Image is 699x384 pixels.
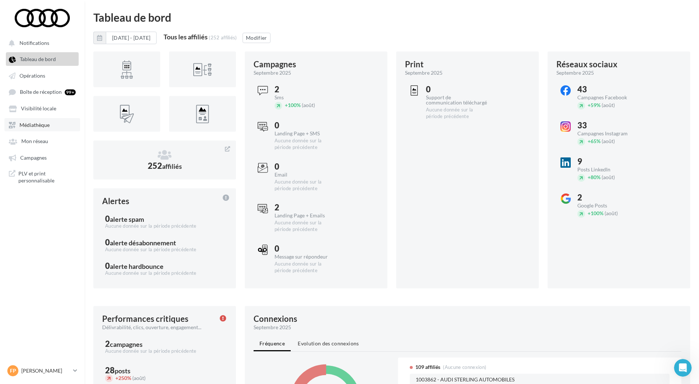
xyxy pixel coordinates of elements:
[115,375,131,381] span: 250%
[6,364,79,378] a: FP [PERSON_NAME]
[4,85,80,99] a: Boîte de réception 99+
[275,254,336,259] div: Message sur répondeur
[602,174,615,180] span: (août)
[105,246,224,253] div: Aucune donnée sur la période précédente
[577,121,639,129] div: 33
[18,170,76,184] span: PLV et print personnalisable
[602,138,615,144] span: (août)
[105,238,224,246] div: 0
[148,161,182,171] span: 252
[556,60,617,68] div: Réseaux sociaux
[102,315,189,323] div: Performances critiques
[65,89,76,95] div: 99+
[21,138,48,145] span: Mon réseau
[588,174,601,180] span: 80%
[19,40,49,46] span: Notifications
[105,262,224,270] div: 0
[243,33,270,43] button: Modifier
[102,324,214,331] div: Délivrabilité, clics, ouverture, engagement...
[556,69,594,77] span: septembre 2025
[275,163,336,171] div: 0
[4,167,80,187] a: PLV et print personnalisable
[20,56,56,63] span: Tableau de bord
[275,261,336,274] div: Aucune donnée sur la période précédente
[93,12,690,23] div: Tableau de bord
[275,121,336,129] div: 0
[426,107,487,120] div: Aucune donnée sur la période précédente
[254,60,296,68] div: Campagnes
[577,157,639,166] div: 9
[577,193,639,202] div: 2
[254,69,291,77] span: septembre 2025
[105,340,224,348] div: 2
[20,89,62,95] span: Boîte de réception
[426,95,487,105] div: Support de communication téléchargé
[209,35,237,40] div: (252 affiliés)
[275,179,336,192] div: Aucune donnée sur la période précédente
[443,364,486,370] span: (Aucune connexion)
[588,102,591,108] span: +
[275,220,336,233] div: Aucune donnée sur la période précédente
[285,102,301,108] span: 100%
[164,33,208,40] div: Tous les affiliés
[577,203,639,208] div: Google Posts
[132,375,146,381] span: (août)
[115,367,130,374] div: posts
[110,239,176,246] div: alerte désabonnement
[405,60,424,68] div: Print
[4,134,80,147] a: Mon réseau
[275,85,336,93] div: 2
[588,102,601,108] span: 59%
[110,263,164,270] div: alerte hardbounce
[20,154,47,161] span: Campagnes
[275,138,336,151] div: Aucune donnée sur la période précédente
[105,215,224,223] div: 0
[254,315,297,323] div: Connexions
[415,363,440,371] span: 109 affiliés
[577,85,639,93] div: 43
[416,377,515,383] span: 1003862 - AUDI STERLING AUTOMOBILES
[275,245,336,253] div: 0
[19,122,50,128] span: Médiathèque
[110,341,143,348] div: campagnes
[93,32,157,44] button: [DATE] - [DATE]
[115,375,118,381] span: +
[275,213,336,218] div: Landing Page + Emails
[110,216,144,223] div: alerte spam
[4,151,80,164] a: Campagnes
[254,324,291,331] span: septembre 2025
[588,210,591,216] span: +
[21,367,70,374] p: [PERSON_NAME]
[577,95,639,100] div: Campagnes Facebook
[426,85,487,93] div: 0
[275,131,336,136] div: Landing Page + SMS
[588,138,591,144] span: +
[4,36,77,49] button: Notifications
[106,32,157,44] button: [DATE] - [DATE]
[605,210,618,216] span: (août)
[602,102,615,108] span: (août)
[674,359,692,377] iframe: Intercom live chat
[588,210,603,216] span: 100%
[588,138,601,144] span: 65%
[275,203,336,211] div: 2
[4,52,80,65] a: Tableau de bord
[577,167,639,172] div: Posts LinkedIn
[21,106,56,112] span: Visibilité locale
[275,95,336,100] div: Sms
[105,270,224,277] div: Aucune donnée sur la période précédente
[102,197,129,205] div: Alertes
[588,174,591,180] span: +
[4,102,80,115] a: Visibilité locale
[405,69,442,77] span: septembre 2025
[105,223,224,230] div: Aucune donnée sur la période précédente
[10,367,16,374] span: FP
[105,348,224,355] div: Aucune donnée sur la période précédente
[302,102,315,108] span: (août)
[19,72,45,79] span: Opérations
[275,172,336,177] div: Email
[577,131,639,136] div: Campagnes Instagram
[298,340,359,346] span: Evolution des connexions
[285,102,288,108] span: +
